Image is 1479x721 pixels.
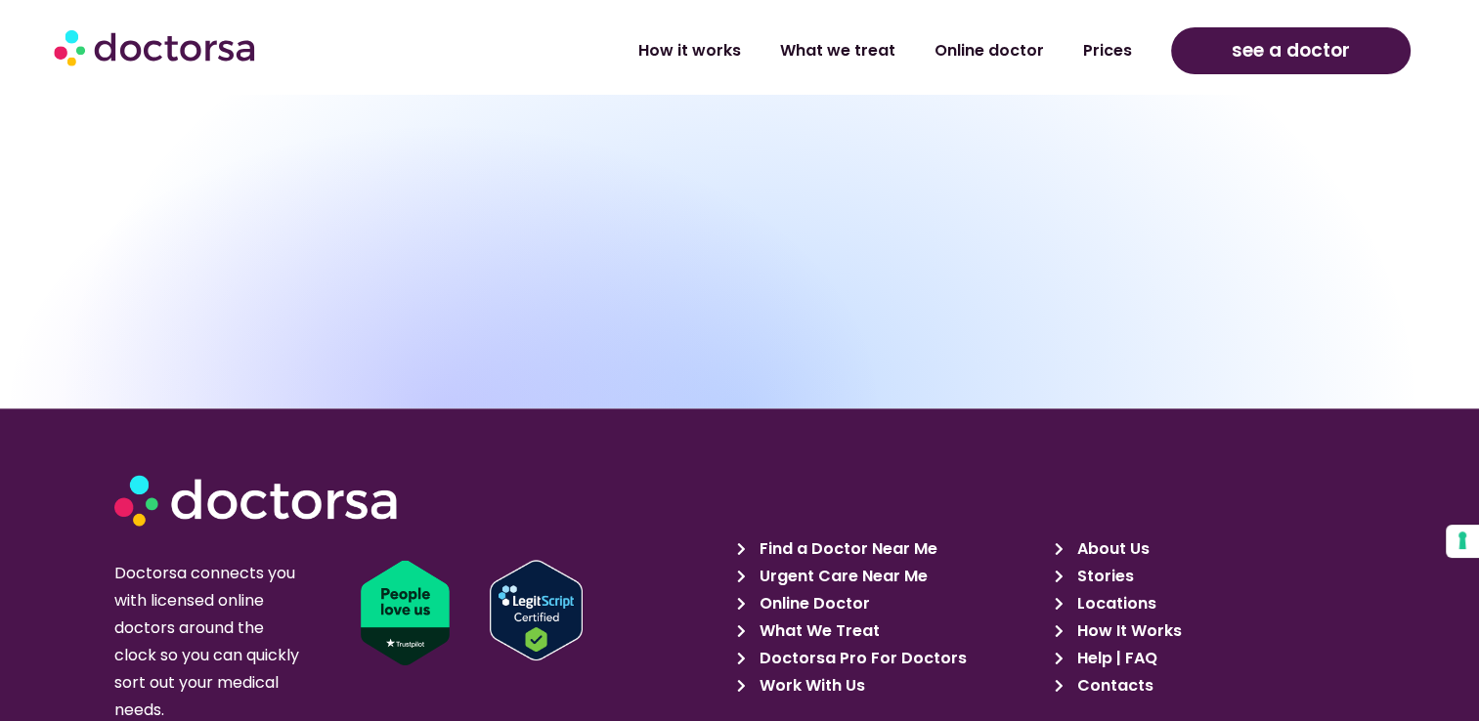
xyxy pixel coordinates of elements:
span: Work With Us [755,672,865,700]
a: Doctorsa Pro For Doctors [737,645,1043,672]
a: What We Treat [737,617,1043,645]
nav: Menu [390,28,1152,73]
a: Urgent Care Near Me [737,563,1043,590]
span: Locations [1071,590,1155,617]
a: About Us [1055,535,1361,563]
a: How it works [619,28,761,73]
span: Stories [1071,563,1133,590]
span: Contacts [1071,672,1153,700]
span: see a doctor [1232,35,1350,66]
a: Online Doctor [737,590,1043,617]
span: How It Works [1071,617,1181,645]
a: Contacts [1055,672,1361,700]
span: What We Treat [755,617,880,645]
a: How It Works [1055,617,1361,645]
a: Online doctor [915,28,1064,73]
a: Prices [1064,28,1152,73]
span: Find a Doctor Near Me [755,535,937,563]
a: Locations [1055,590,1361,617]
span: About Us [1071,535,1149,563]
img: Verify Approval for www.doctorsa.com [490,560,583,660]
span: Online Doctor [755,590,870,617]
a: Verify LegitScript Approval for www.doctorsa.com [490,560,751,660]
a: Work With Us [737,672,1043,700]
a: see a doctor [1171,27,1412,74]
a: What we treat [761,28,915,73]
a: Help | FAQ [1055,645,1361,672]
span: Urgent Care Near Me [755,563,928,590]
a: Find a Doctor Near Me [737,535,1043,563]
span: Doctorsa Pro For Doctors [755,645,967,672]
a: Stories [1055,563,1361,590]
button: Your consent preferences for tracking technologies [1446,525,1479,558]
span: Help | FAQ [1071,645,1156,672]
